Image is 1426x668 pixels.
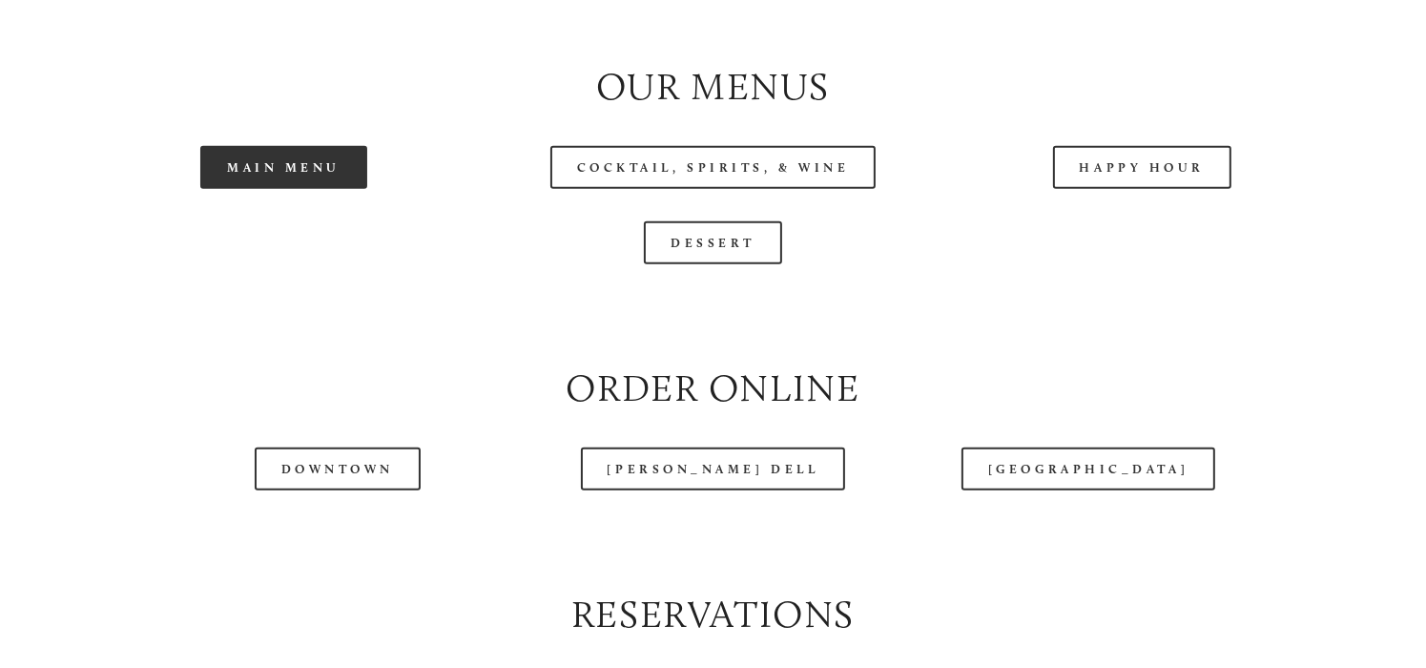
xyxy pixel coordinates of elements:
[255,448,421,491] a: Downtown
[1053,146,1232,189] a: Happy Hour
[581,448,846,491] a: [PERSON_NAME] Dell
[200,146,367,189] a: Main Menu
[961,448,1215,491] a: [GEOGRAPHIC_DATA]
[86,588,1341,641] h2: Reservations
[644,221,782,264] a: Dessert
[550,146,877,189] a: Cocktail, Spirits, & Wine
[86,362,1341,415] h2: Order Online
